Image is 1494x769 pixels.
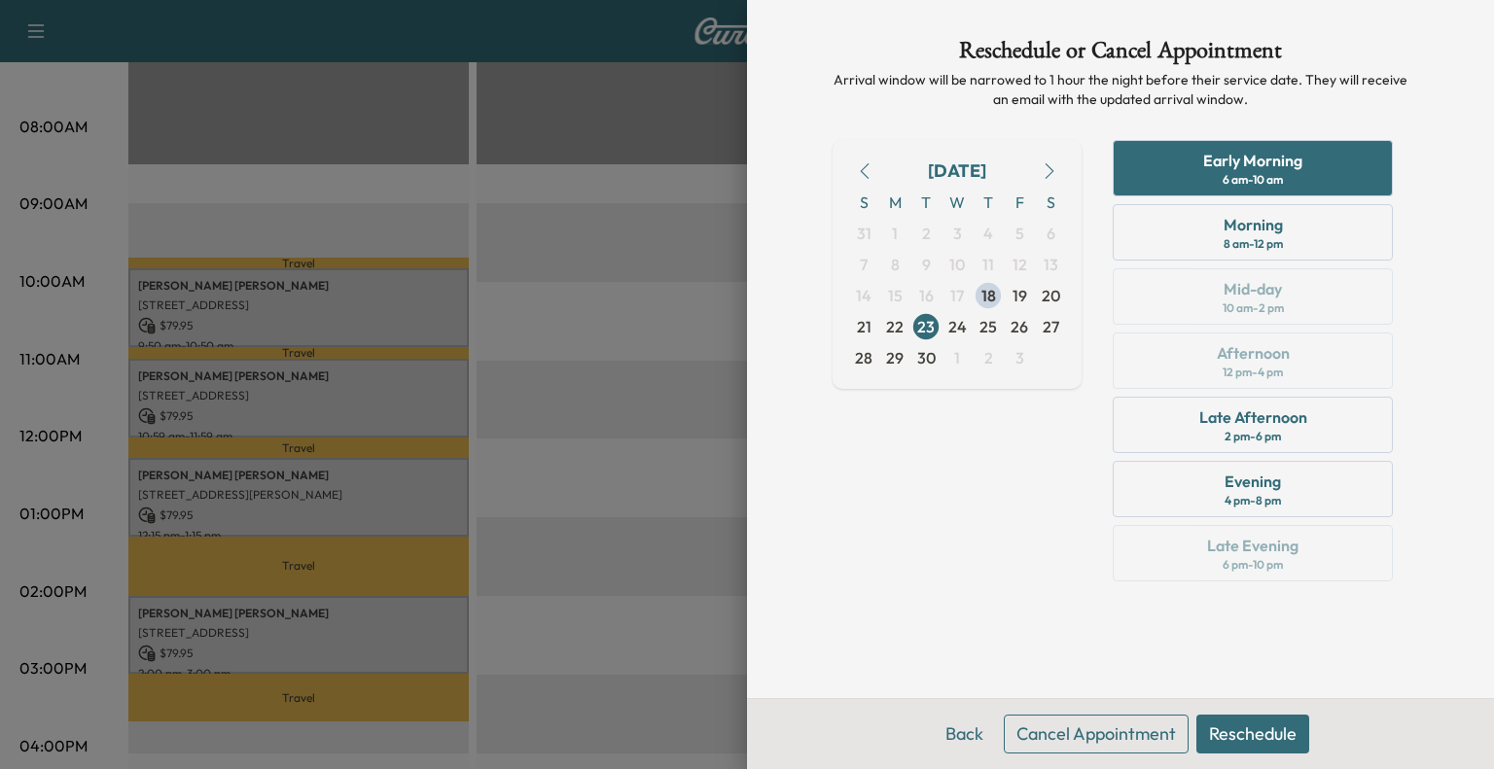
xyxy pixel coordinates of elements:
span: 22 [886,315,904,338]
span: 23 [917,315,935,338]
span: 4 [983,222,993,245]
span: 20 [1042,284,1060,307]
span: 10 [949,253,965,276]
div: [DATE] [928,157,986,185]
span: F [1004,187,1035,218]
span: 27 [1043,315,1059,338]
span: 3 [1015,346,1024,369]
span: 7 [860,253,868,276]
button: Back [933,715,996,753]
p: Arrival window will be narrowed to 1 hour the night before their service date. They will receive ... [833,70,1408,109]
span: 29 [886,346,904,369]
span: S [1035,187,1066,218]
span: 3 [953,222,962,245]
span: 16 [919,284,934,307]
div: 8 am - 12 pm [1224,236,1283,252]
div: Morning [1224,213,1283,236]
span: 31 [857,222,871,245]
div: Early Morning [1203,149,1302,172]
div: Evening [1225,470,1281,493]
span: S [848,187,879,218]
span: 17 [950,284,964,307]
span: 26 [1011,315,1028,338]
h1: Reschedule or Cancel Appointment [833,39,1408,70]
span: 9 [922,253,931,276]
span: 24 [948,315,967,338]
span: T [910,187,942,218]
span: 28 [855,346,872,369]
span: 2 [984,346,993,369]
span: M [879,187,910,218]
button: Reschedule [1196,715,1309,753]
span: 19 [1013,284,1027,307]
div: 6 am - 10 am [1223,172,1283,188]
span: 2 [922,222,931,245]
span: 11 [982,253,994,276]
span: 15 [888,284,903,307]
span: W [942,187,973,218]
span: 1 [892,222,898,245]
span: 13 [1044,253,1058,276]
span: 5 [1015,222,1024,245]
span: 8 [891,253,900,276]
span: 12 [1013,253,1027,276]
span: 14 [856,284,871,307]
span: T [973,187,1004,218]
span: 6 [1047,222,1055,245]
span: 25 [979,315,997,338]
span: 30 [917,346,936,369]
div: 4 pm - 8 pm [1225,493,1281,508]
span: 18 [981,284,996,307]
span: 1 [954,346,960,369]
div: 2 pm - 6 pm [1225,429,1281,444]
span: 21 [857,315,871,338]
div: Late Afternoon [1199,405,1307,429]
button: Cancel Appointment [1004,715,1189,753]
